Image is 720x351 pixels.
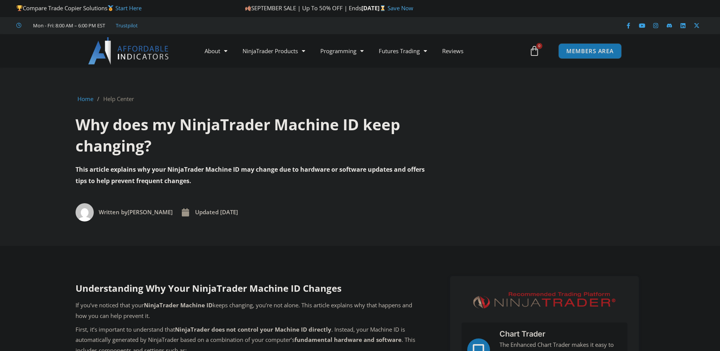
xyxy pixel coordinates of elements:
[97,207,173,218] span: [PERSON_NAME]
[144,301,213,309] strong: NinjaTrader Machine ID
[116,22,138,29] a: Trustpilot
[435,42,471,60] a: Reviews
[17,5,22,11] img: 🏆
[388,4,413,12] a: Save Now
[295,336,402,343] strong: fundamental hardware and software
[99,208,128,216] span: Written by
[499,329,545,338] a: Chart Trader
[536,43,542,49] span: 0
[108,5,113,11] img: 🥇
[371,42,435,60] a: Futures Trading
[245,5,251,11] img: 🍂
[115,4,142,12] a: Start Here
[197,42,235,60] a: About
[77,94,93,104] a: Home
[76,300,424,321] p: If you’ve noticed that your keeps changing, you’re not alone. This article explains why that happ...
[313,42,371,60] a: Programming
[197,42,527,60] nav: Menu
[103,94,134,104] a: Help Center
[76,164,425,187] div: This article explains why your NinjaTrader Machine ID may change due to hardware or software upda...
[558,43,622,59] a: MEMBERS AREA
[16,4,142,12] span: Compare Trade Copier Solutions
[76,114,425,157] h1: Why does my NinjaTrader Machine ID keep changing?
[235,42,313,60] a: NinjaTrader Products
[88,37,170,65] img: LogoAI | Affordable Indicators – NinjaTrader
[97,94,99,104] span: /
[76,282,424,294] h2: Understanding Why Your NinjaTrader Machine ID Changes
[361,4,388,12] strong: [DATE]
[76,203,94,221] img: Picture of David Koehler
[195,208,219,216] span: Updated
[31,21,105,30] span: Mon - Fri: 8:00 AM – 6:00 PM EST
[175,326,331,333] strong: NinjaTrader does not control your Machine ID directly
[220,208,238,216] time: [DATE]
[518,40,551,62] a: 0
[380,5,386,11] img: ⌛
[469,289,619,311] img: NinjaTrader Logo | Affordable Indicators – NinjaTrader
[245,4,361,12] span: SEPTEMBER SALE | Up To 50% OFF | Ends
[566,48,614,54] span: MEMBERS AREA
